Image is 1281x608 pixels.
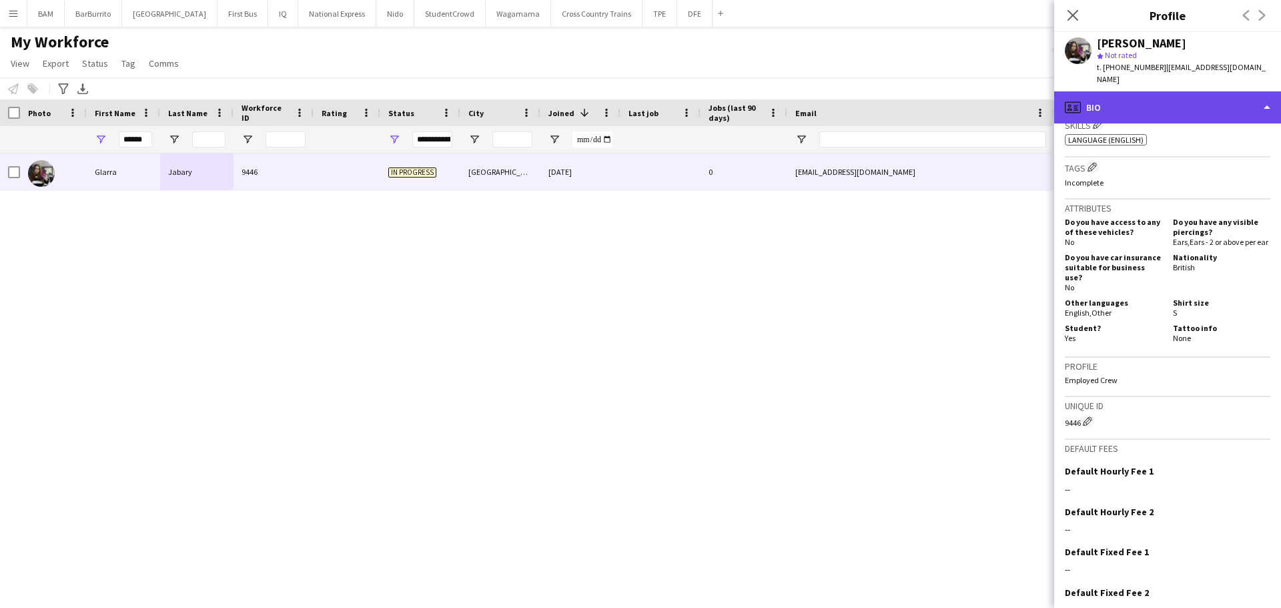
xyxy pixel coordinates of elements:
[27,1,65,27] button: BAM
[1065,375,1270,385] p: Employed Crew
[1173,323,1270,333] h5: Tattoo info
[1065,160,1270,174] h3: Tags
[298,1,376,27] button: National Express
[468,108,484,118] span: City
[1065,202,1270,214] h3: Attributes
[1065,252,1162,282] h5: Do you have car insurance suitable for business use?
[1092,308,1112,318] span: Other
[234,154,314,190] div: 9446
[11,57,29,69] span: View
[701,154,787,190] div: 0
[1065,400,1270,412] h3: Unique ID
[43,57,69,69] span: Export
[1065,483,1270,495] div: --
[55,81,71,97] app-action-btn: Advanced filters
[819,131,1046,147] input: Email Filter Input
[77,55,113,72] a: Status
[168,133,180,145] button: Open Filter Menu
[28,108,51,118] span: Photo
[122,1,218,27] button: [GEOGRAPHIC_DATA]
[1065,323,1162,333] h5: Student?
[116,55,141,72] a: Tag
[795,108,817,118] span: Email
[1173,252,1270,262] h5: Nationality
[1065,217,1162,237] h5: Do you have access to any of these vehicles?
[1173,308,1177,318] span: S
[709,103,763,123] span: Jobs (last 90 days)
[1065,333,1076,343] span: Yes
[75,81,91,97] app-action-btn: Export XLSX
[266,131,306,147] input: Workforce ID Filter Input
[1065,282,1074,292] span: No
[11,32,109,52] span: My Workforce
[149,57,179,69] span: Comms
[1065,298,1162,308] h5: Other languages
[160,154,234,190] div: Jabary
[492,131,532,147] input: City Filter Input
[1065,465,1154,477] h3: Default Hourly Fee 1
[1065,506,1154,518] h3: Default Hourly Fee 2
[119,131,152,147] input: First Name Filter Input
[1097,62,1166,72] span: t. [PHONE_NUMBER]
[1173,262,1195,272] span: British
[1065,414,1270,428] div: 9446
[548,108,574,118] span: Joined
[37,55,74,72] a: Export
[1105,50,1137,60] span: Not rated
[1065,117,1270,131] h3: Skills
[551,1,643,27] button: Cross Country Trains
[1173,298,1270,308] h5: Shirt size
[95,133,107,145] button: Open Filter Menu
[121,57,135,69] span: Tag
[82,57,108,69] span: Status
[268,1,298,27] button: IQ
[486,1,551,27] button: Wagamama
[540,154,620,190] div: [DATE]
[1068,135,1144,145] span: Language (English)
[460,154,540,190] div: [GEOGRAPHIC_DATA]
[143,55,184,72] a: Comms
[548,133,560,145] button: Open Filter Menu
[388,108,414,118] span: Status
[1097,62,1266,84] span: | [EMAIL_ADDRESS][DOMAIN_NAME]
[192,131,226,147] input: Last Name Filter Input
[388,133,400,145] button: Open Filter Menu
[388,168,436,178] span: In progress
[1173,333,1191,343] span: None
[677,1,713,27] button: DFE
[1054,7,1281,24] h3: Profile
[414,1,486,27] button: StudentCrowd
[65,1,122,27] button: BarBurrito
[1173,237,1190,247] span: Ears ,
[1065,308,1092,318] span: English ,
[1065,523,1270,535] div: --
[87,154,160,190] div: Glarra
[795,133,807,145] button: Open Filter Menu
[1173,217,1270,237] h5: Do you have any visible piercings?
[1065,360,1270,372] h3: Profile
[95,108,135,118] span: First Name
[468,133,480,145] button: Open Filter Menu
[787,154,1054,190] div: [EMAIL_ADDRESS][DOMAIN_NAME]
[28,160,55,187] img: Glarra Jabary
[1190,237,1268,247] span: Ears - 2 or above per ear
[628,108,659,118] span: Last job
[242,133,254,145] button: Open Filter Menu
[1065,563,1270,575] div: --
[322,108,347,118] span: Rating
[1065,587,1149,599] h3: Default Fixed Fee 2
[1065,442,1270,454] h3: Default fees
[242,103,290,123] span: Workforce ID
[1054,91,1281,123] div: Bio
[1065,546,1149,558] h3: Default Fixed Fee 1
[1065,178,1270,188] p: Incomplete
[1097,37,1186,49] div: [PERSON_NAME]
[643,1,677,27] button: TPE
[376,1,414,27] button: Nido
[5,55,35,72] a: View
[572,131,612,147] input: Joined Filter Input
[218,1,268,27] button: First Bus
[168,108,207,118] span: Last Name
[1065,237,1074,247] span: No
